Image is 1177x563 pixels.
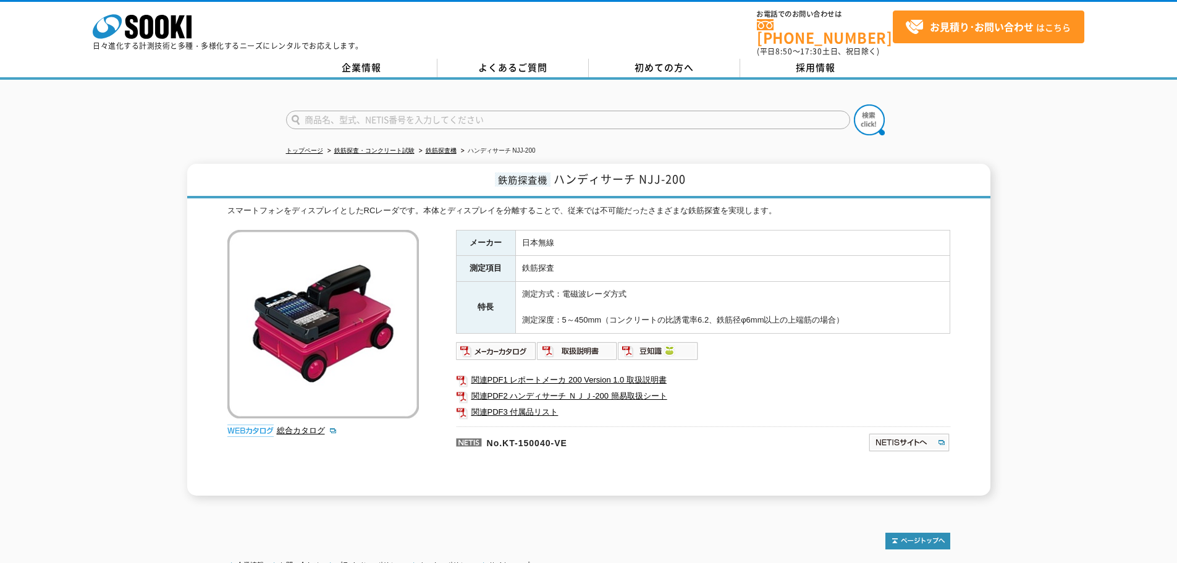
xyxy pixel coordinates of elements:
input: 商品名、型式、NETIS番号を入力してください [286,111,850,129]
th: メーカー [456,230,515,256]
a: 初めての方へ [589,59,740,77]
p: No.KT-150040-VE [456,426,749,456]
a: 関連PDF2 ハンディサーチ ＮＪＪ-200 簡易取扱シート [456,388,950,404]
img: webカタログ [227,425,274,437]
a: 豆知識 [618,349,699,358]
p: 日々進化する計測技術と多種・多様化するニーズにレンタルでお応えします。 [93,42,363,49]
a: トップページ [286,147,323,154]
a: 鉄筋探査機 [426,147,457,154]
a: [PHONE_NUMBER] [757,19,893,44]
a: 取扱説明書 [537,349,618,358]
img: ハンディサーチ NJJ-200 [227,230,419,418]
a: 総合カタログ [277,426,337,435]
span: はこちら [905,18,1071,36]
a: メーカーカタログ [456,349,537,358]
span: 17:30 [800,46,822,57]
a: 企業情報 [286,59,437,77]
span: お電話でのお問い合わせは [757,11,893,18]
img: メーカーカタログ [456,341,537,361]
img: トップページへ [885,533,950,549]
li: ハンディサーチ NJJ-200 [458,145,536,158]
img: btn_search.png [854,104,885,135]
td: 測定方式：電磁波レーダ方式 測定深度：5～450mm（コンクリートの比誘電率6.2、鉄筋径φ6mm以上の上端筋の場合） [515,282,950,333]
a: お見積り･お問い合わせはこちら [893,11,1084,43]
img: 豆知識 [618,341,699,361]
span: (平日 ～ 土日、祝日除く) [757,46,879,57]
a: 採用情報 [740,59,892,77]
a: 関連PDF1 レポートメーカ 200 Version 1.0 取扱説明書 [456,372,950,388]
a: 鉄筋探査・コンクリート試験 [334,147,415,154]
a: 関連PDF3 付属品リスト [456,404,950,420]
a: よくあるご質問 [437,59,589,77]
td: 鉄筋探査 [515,256,950,282]
span: ハンディサーチ NJJ-200 [554,171,686,187]
td: 日本無線 [515,230,950,256]
img: 取扱説明書 [537,341,618,361]
th: 特長 [456,282,515,333]
strong: お見積り･お問い合わせ [930,19,1034,34]
img: NETISサイトへ [868,433,950,452]
span: 鉄筋探査機 [495,172,551,187]
div: スマートフォンをディスプレイとしたRCレーダです。本体とディスプレイを分離することで、従来では不可能だったさまざまな鉄筋探査を実現します。 [227,205,950,218]
th: 測定項目 [456,256,515,282]
span: 8:50 [775,46,793,57]
span: 初めての方へ [635,61,694,74]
